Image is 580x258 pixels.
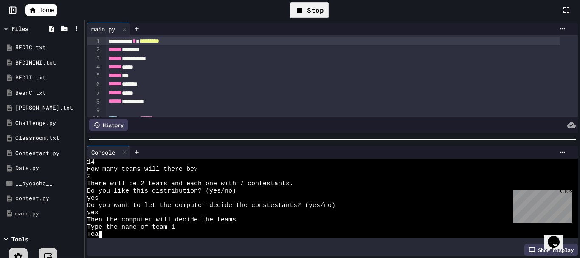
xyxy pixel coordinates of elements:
[11,24,28,33] div: Files
[89,119,128,131] div: History
[15,74,82,82] div: BFDIT.txt
[15,134,82,142] div: Classroom.txt
[15,164,82,173] div: Data.py
[87,195,99,202] span: yes
[87,71,101,80] div: 5
[87,166,198,173] span: How many teams will there be?
[15,104,82,112] div: [PERSON_NAME].txt
[290,2,329,18] div: Stop
[87,187,236,195] span: Do you like this distribution? (yes/no)
[87,148,119,157] div: Console
[544,224,572,249] iframe: chat widget
[510,187,572,223] iframe: chat widget
[87,37,101,45] div: 1
[87,146,130,159] div: Console
[87,159,95,166] span: 14
[15,89,82,97] div: BeanC.txt
[87,216,236,224] span: Then the computer will decide the teams
[3,3,59,54] div: Chat with us now!Close
[87,173,91,180] span: 2
[87,98,101,106] div: 8
[15,210,82,218] div: main.py
[524,244,578,256] div: Show display
[87,114,101,123] div: 10
[15,43,82,52] div: BFDIC.txt
[87,224,175,231] span: Type the name of team 1
[15,149,82,158] div: Contestant.py
[15,194,82,203] div: contest.py
[87,80,101,89] div: 6
[87,180,293,187] span: There will be 2 teams and each one with 7 contestants.
[87,63,101,71] div: 4
[11,235,28,244] div: Tools
[87,23,130,35] div: main.py
[87,25,119,34] div: main.py
[25,4,57,16] a: Home
[87,231,99,238] span: Tea
[87,106,101,115] div: 9
[15,179,82,188] div: __pycache__
[87,54,101,63] div: 3
[87,202,335,209] span: Do you want to let the computer decide the constestants? (yes/no)
[15,59,82,67] div: BFDIMINI.txt
[87,45,101,54] div: 2
[87,209,99,216] span: yes
[38,6,54,14] span: Home
[87,89,101,97] div: 7
[15,119,82,128] div: Challenge.py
